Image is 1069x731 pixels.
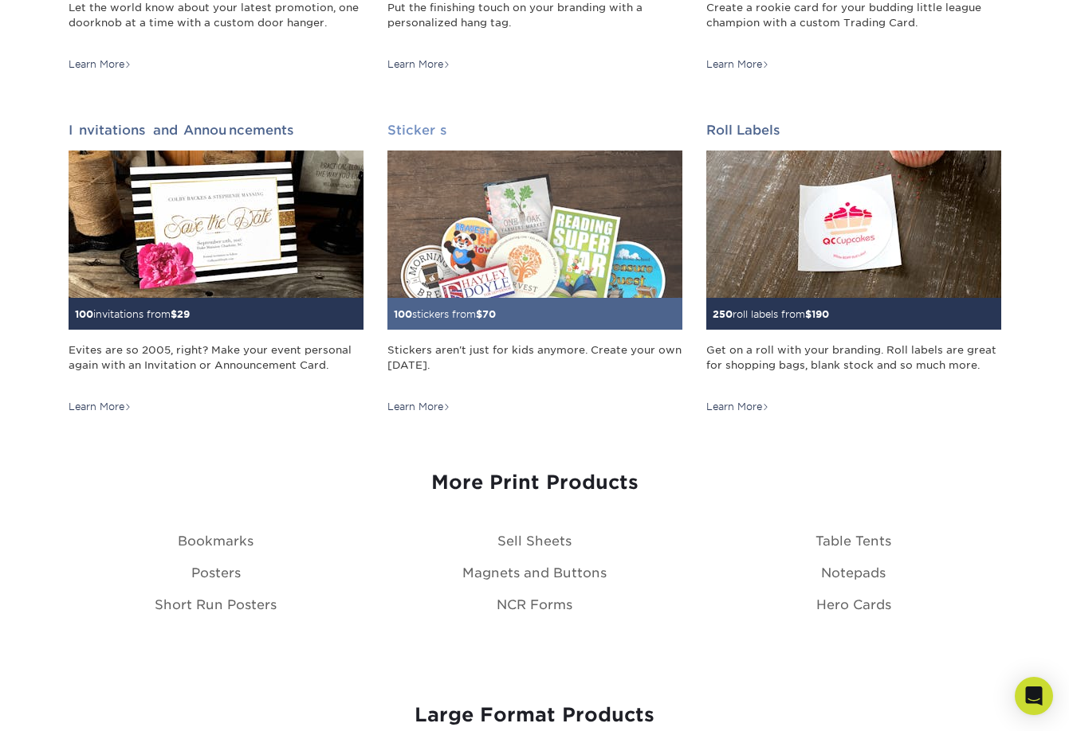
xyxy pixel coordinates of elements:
div: Get on a roll with your branding. Roll labels are great for shopping bags, blank stock and so muc... [706,342,1001,389]
span: 70 [482,308,496,320]
div: Learn More [706,400,769,414]
small: stickers from [394,308,496,320]
span: 29 [177,308,190,320]
div: Learn More [387,57,450,72]
span: $ [171,308,177,320]
img: Roll Labels [706,150,1001,298]
small: roll labels from [713,308,829,320]
div: Learn More [69,57,132,72]
img: Stickers [387,150,682,298]
h2: Invitations and Announcements [69,123,364,138]
div: Open Intercom Messenger [1015,677,1053,715]
h2: Stickers [387,123,682,138]
a: Posters [191,565,241,580]
small: invitations from [75,308,190,320]
div: Learn More [69,400,132,414]
h3: Large Format Products [69,704,1001,727]
h3: More Print Products [69,471,1001,494]
span: 190 [812,308,829,320]
div: Learn More [387,400,450,414]
a: Bookmarks [178,534,253,549]
div: Stickers aren't just for kids anymore. Create your own [DATE]. [387,342,682,389]
span: $ [476,308,482,320]
h2: Roll Labels [706,123,1001,138]
span: 100 [394,308,412,320]
a: Invitations and Announcements 100invitations from$29 Evites are so 2005, right? Make your event p... [69,123,364,414]
img: Invitations and Announcements [69,150,364,298]
a: Magnets and Buttons [462,565,607,580]
div: Learn More [706,57,769,72]
span: $ [805,308,812,320]
a: Roll Labels 250roll labels from$190 Get on a roll with your branding. Roll labels are great for s... [706,123,1001,414]
div: Evites are so 2005, right? Make your event personal again with an Invitation or Announcement Card. [69,342,364,389]
a: Notepads [821,565,886,580]
a: Short Run Posters [155,597,277,612]
a: Stickers 100stickers from$70 Stickers aren't just for kids anymore. Create your own [DATE]. Learn... [387,123,682,414]
a: Hero Cards [816,597,891,612]
a: NCR Forms [497,597,572,612]
a: Sell Sheets [497,534,572,549]
span: 100 [75,308,93,320]
a: Table Tents [816,534,891,549]
span: 250 [713,308,733,320]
